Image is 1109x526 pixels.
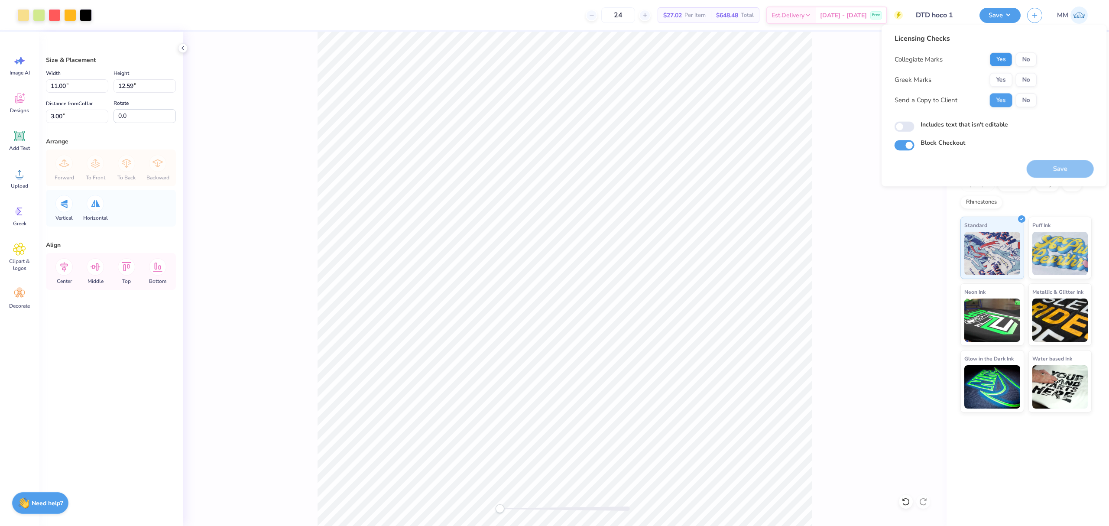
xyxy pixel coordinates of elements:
[13,220,26,227] span: Greek
[1032,354,1072,363] span: Water based Ink
[46,137,176,146] div: Arrange
[1032,299,1088,342] img: Metallic & Glitter Ink
[1070,6,1088,24] img: Mariah Myssa Salurio
[895,33,1037,44] div: Licensing Checks
[979,8,1021,23] button: Save
[964,232,1020,275] img: Standard
[1032,221,1051,230] span: Puff Ink
[1032,365,1088,409] img: Water based Ink
[895,55,943,65] div: Collegiate Marks
[1016,52,1037,66] button: No
[55,214,73,221] span: Vertical
[820,11,867,20] span: [DATE] - [DATE]
[960,196,1002,209] div: Rhinestones
[46,55,176,65] div: Size & Placement
[772,11,804,20] span: Est. Delivery
[32,499,63,507] strong: Need help?
[122,278,131,285] span: Top
[10,69,30,76] span: Image AI
[496,504,504,513] div: Accessibility label
[895,95,957,105] div: Send a Copy to Client
[716,11,738,20] span: $648.48
[684,11,706,20] span: Per Item
[9,302,30,309] span: Decorate
[10,107,29,114] span: Designs
[964,299,1020,342] img: Neon Ink
[46,68,61,78] label: Width
[9,145,30,152] span: Add Text
[990,52,1012,66] button: Yes
[149,278,166,285] span: Bottom
[46,240,176,250] div: Align
[5,258,34,272] span: Clipart & logos
[990,93,1012,107] button: Yes
[113,98,129,108] label: Rotate
[113,68,129,78] label: Height
[88,278,104,285] span: Middle
[1016,73,1037,87] button: No
[11,182,28,189] span: Upload
[46,98,93,109] label: Distance from Collar
[895,75,931,85] div: Greek Marks
[964,287,986,296] span: Neon Ink
[872,12,880,18] span: Free
[921,139,965,148] label: Block Checkout
[990,73,1012,87] button: Yes
[663,11,682,20] span: $27.02
[1016,93,1037,107] button: No
[57,278,72,285] span: Center
[964,365,1020,409] img: Glow in the Dark Ink
[83,214,108,221] span: Horizontal
[921,120,1008,129] label: Includes text that isn't editable
[964,354,1014,363] span: Glow in the Dark Ink
[741,11,754,20] span: Total
[964,221,987,230] span: Standard
[909,6,973,24] input: Untitled Design
[1032,287,1083,296] span: Metallic & Glitter Ink
[601,7,635,23] input: – –
[1053,6,1092,24] a: MM
[1032,232,1088,275] img: Puff Ink
[1057,10,1068,20] span: MM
